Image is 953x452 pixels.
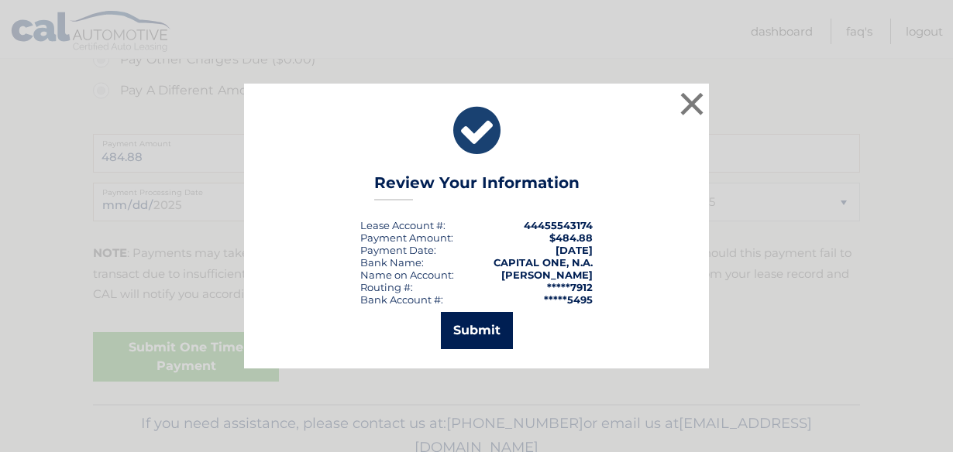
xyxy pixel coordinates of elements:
span: [DATE] [556,244,593,256]
div: Bank Name: [360,256,424,269]
div: Bank Account #: [360,293,443,306]
button: Submit [441,312,513,349]
span: $484.88 [549,231,593,244]
div: Lease Account #: [360,219,446,231]
h3: Review Your Information [374,173,580,200]
div: Payment Amount: [360,231,453,244]
div: : [360,244,436,256]
span: Payment Date [360,244,434,256]
div: Routing #: [360,281,413,293]
div: Name on Account: [360,269,454,281]
button: × [676,88,707,119]
strong: CAPITAL ONE, N.A. [494,256,593,269]
strong: 44455543174 [524,219,593,231]
strong: [PERSON_NAME] [501,269,593,281]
